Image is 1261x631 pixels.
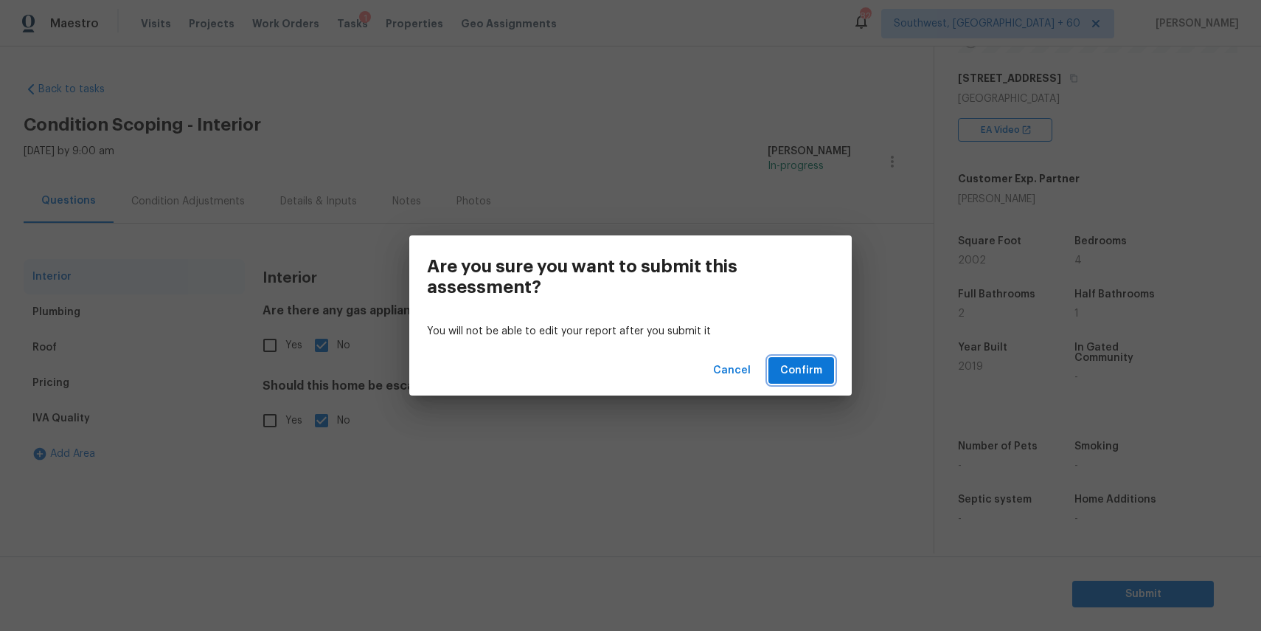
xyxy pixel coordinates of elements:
p: You will not be able to edit your report after you submit it [427,324,834,339]
h3: Are you sure you want to submit this assessment? [427,256,768,297]
span: Cancel [713,362,751,380]
button: Cancel [707,357,757,385]
button: Confirm [768,357,834,385]
span: Confirm [780,362,822,380]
